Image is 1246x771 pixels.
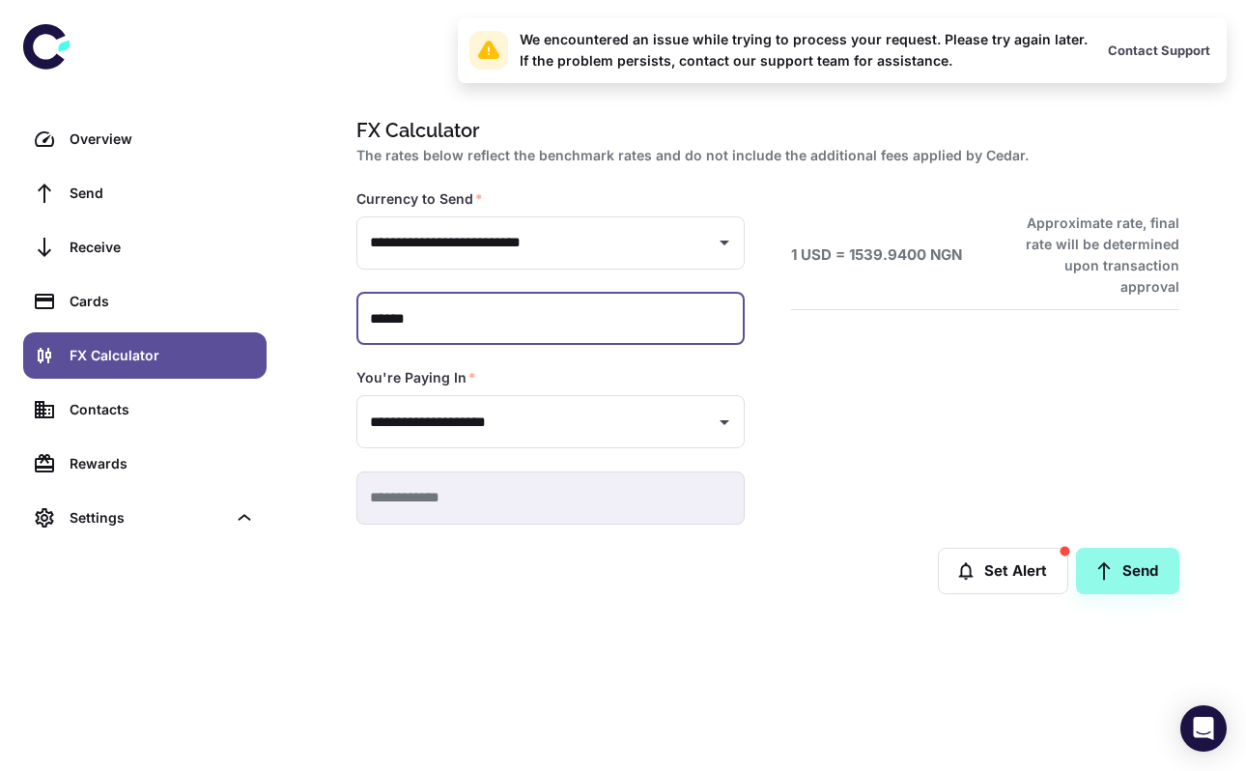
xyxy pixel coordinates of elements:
[23,386,267,433] a: Contacts
[23,116,267,162] a: Overview
[1076,548,1179,594] a: Send
[520,29,1088,71] div: We encountered an issue while trying to process your request. Please try again later. If the prob...
[356,189,483,209] label: Currency to Send
[1005,213,1179,298] h6: Approximate rate, final rate will be determined upon transaction approval
[70,291,255,312] div: Cards
[23,495,267,541] div: Settings
[23,224,267,271] a: Receive
[70,399,255,420] div: Contacts
[70,345,255,366] div: FX Calculator
[1180,705,1227,752] div: Open Intercom Messenger
[70,453,255,474] div: Rewards
[1103,36,1215,65] button: Contact Support
[70,507,226,528] div: Settings
[23,278,267,325] a: Cards
[23,332,267,379] a: FX Calculator
[711,229,738,256] button: Open
[791,244,962,267] h6: 1 USD = 1539.9400 NGN
[938,548,1068,594] button: Set Alert
[70,237,255,258] div: Receive
[70,128,255,150] div: Overview
[23,170,267,216] a: Send
[70,183,255,204] div: Send
[711,409,738,436] button: Open
[356,116,1172,145] h1: FX Calculator
[23,441,267,487] a: Rewards
[356,368,476,387] label: You're Paying In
